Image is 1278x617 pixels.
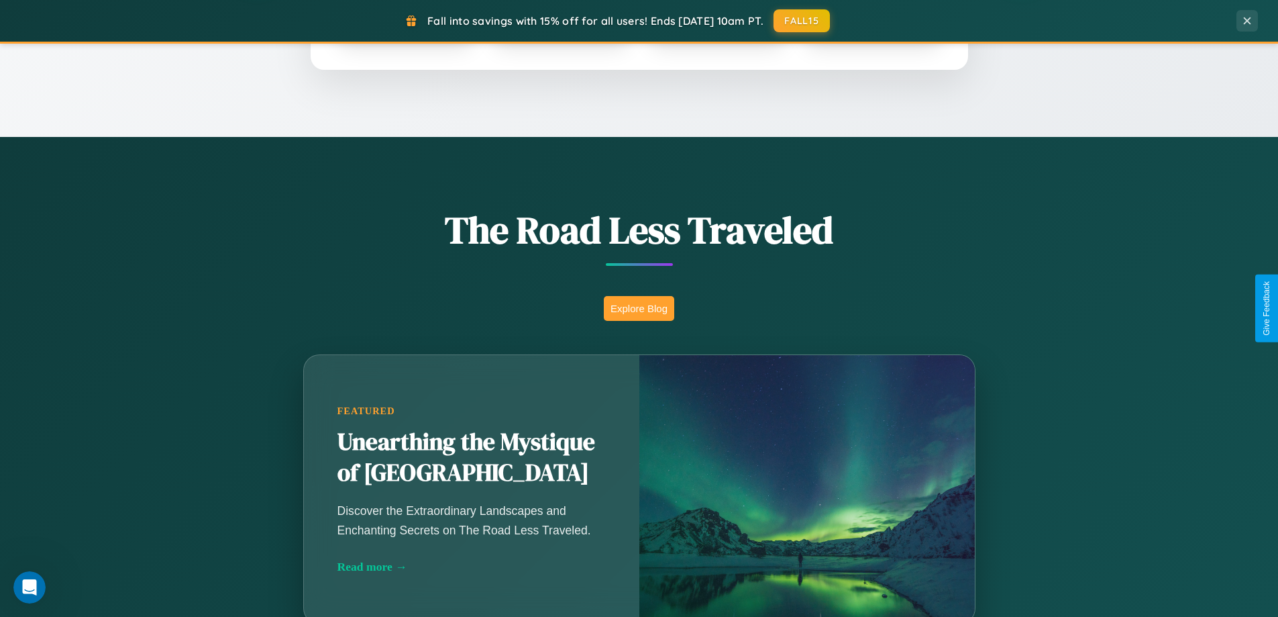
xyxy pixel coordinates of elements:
button: Explore Blog [604,296,674,321]
div: Featured [337,406,606,417]
p: Discover the Extraordinary Landscapes and Enchanting Secrets on The Road Less Traveled. [337,502,606,539]
div: Give Feedback [1262,281,1271,336]
button: FALL15 [774,9,830,32]
iframe: Intercom live chat [13,571,46,604]
h2: Unearthing the Mystique of [GEOGRAPHIC_DATA] [337,427,606,489]
span: Fall into savings with 15% off for all users! Ends [DATE] 10am PT. [427,14,763,28]
h1: The Road Less Traveled [237,204,1042,256]
div: Read more → [337,560,606,574]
